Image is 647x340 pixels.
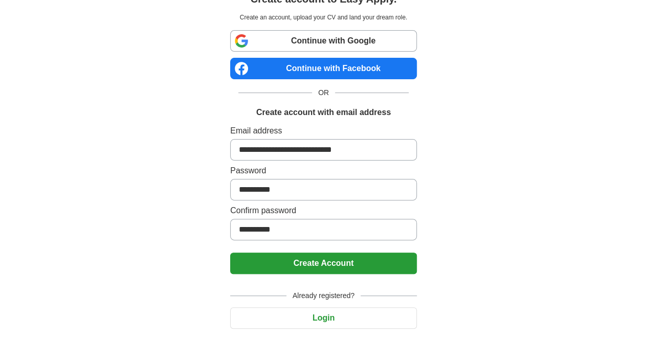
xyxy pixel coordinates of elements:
[312,87,335,98] span: OR
[230,165,417,177] label: Password
[230,313,417,322] a: Login
[230,125,417,137] label: Email address
[230,253,417,274] button: Create Account
[232,13,415,22] p: Create an account, upload your CV and land your dream role.
[230,30,417,52] a: Continue with Google
[230,205,417,217] label: Confirm password
[230,307,417,329] button: Login
[256,106,391,119] h1: Create account with email address
[230,58,417,79] a: Continue with Facebook
[286,290,361,301] span: Already registered?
